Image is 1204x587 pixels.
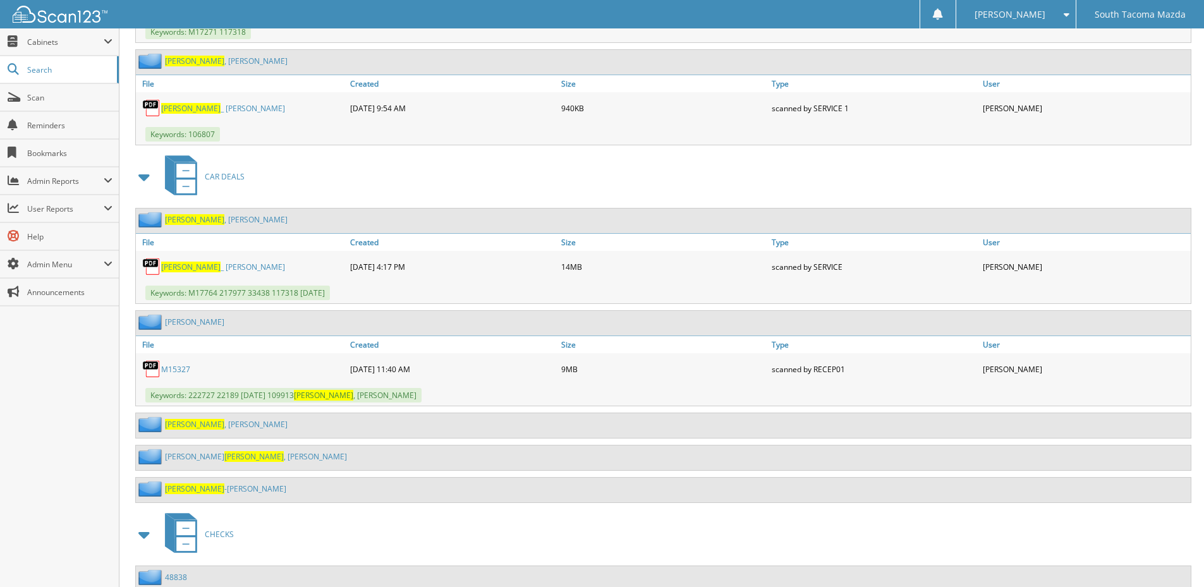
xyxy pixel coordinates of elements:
a: M15327 [161,364,190,375]
span: Help [27,231,112,242]
a: [PERSON_NAME], [PERSON_NAME] [165,214,288,225]
span: Reminders [27,120,112,131]
span: [PERSON_NAME] [165,419,224,430]
div: [DATE] 11:40 AM [347,356,558,382]
a: [PERSON_NAME] [165,317,224,327]
img: folder2.png [138,569,165,585]
img: folder2.png [138,53,165,69]
a: Type [769,75,980,92]
span: Cabinets [27,37,104,47]
span: [PERSON_NAME] [165,483,224,494]
a: Size [558,336,769,353]
span: Bookmarks [27,148,112,159]
a: File [136,75,347,92]
a: User [980,75,1191,92]
div: [PERSON_NAME] [980,254,1191,279]
img: folder2.png [138,481,165,497]
div: [PERSON_NAME] [980,356,1191,382]
span: Admin Menu [27,259,104,270]
a: [PERSON_NAME]_ [PERSON_NAME] [161,103,285,114]
span: [PERSON_NAME] [224,451,284,462]
img: folder2.png [138,449,165,464]
span: South Tacoma Mazda [1095,11,1186,18]
a: Type [769,336,980,353]
img: scan123-logo-white.svg [13,6,107,23]
iframe: Chat Widget [1141,526,1204,587]
a: Created [347,75,558,92]
span: CAR DEALS [205,171,245,182]
span: [PERSON_NAME] [294,390,353,401]
a: Created [347,336,558,353]
span: Keywords: M17764 217977 33438 117318 [DATE] [145,286,330,300]
a: CAR DEALS [157,152,245,202]
a: [PERSON_NAME][PERSON_NAME], [PERSON_NAME] [165,451,347,462]
img: PDF.png [142,99,161,118]
a: CHECKS [157,509,234,559]
a: [PERSON_NAME], [PERSON_NAME] [165,419,288,430]
span: Keywords: 222727 22189 [DATE] 109913 , [PERSON_NAME] [145,388,422,402]
a: 48838 [165,572,187,583]
span: User Reports [27,203,104,214]
a: Size [558,234,769,251]
img: PDF.png [142,257,161,276]
a: [PERSON_NAME]-[PERSON_NAME] [165,483,286,494]
a: File [136,234,347,251]
div: 940KB [558,95,769,121]
div: [PERSON_NAME] [980,95,1191,121]
span: Announcements [27,287,112,298]
a: File [136,336,347,353]
div: [DATE] 4:17 PM [347,254,558,279]
div: 14MB [558,254,769,279]
div: scanned by SERVICE [769,254,980,279]
img: folder2.png [138,314,165,330]
a: Created [347,234,558,251]
span: [PERSON_NAME] [165,56,224,66]
div: 9MB [558,356,769,382]
img: folder2.png [138,212,165,227]
a: Type [769,234,980,251]
a: [PERSON_NAME]_ [PERSON_NAME] [161,262,285,272]
span: [PERSON_NAME] [161,262,221,272]
span: Scan [27,92,112,103]
span: [PERSON_NAME] [161,103,221,114]
a: User [980,234,1191,251]
a: Size [558,75,769,92]
span: CHECKS [205,529,234,540]
div: scanned by SERVICE 1 [769,95,980,121]
img: folder2.png [138,416,165,432]
span: [PERSON_NAME] [975,11,1045,18]
a: [PERSON_NAME], [PERSON_NAME] [165,56,288,66]
span: Keywords: 106807 [145,127,220,142]
span: Search [27,64,111,75]
a: User [980,336,1191,353]
span: [PERSON_NAME] [165,214,224,225]
span: Keywords: M17271 117318 [145,25,251,39]
img: PDF.png [142,360,161,378]
div: [DATE] 9:54 AM [347,95,558,121]
div: scanned by RECEP01 [769,356,980,382]
span: Admin Reports [27,176,104,186]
